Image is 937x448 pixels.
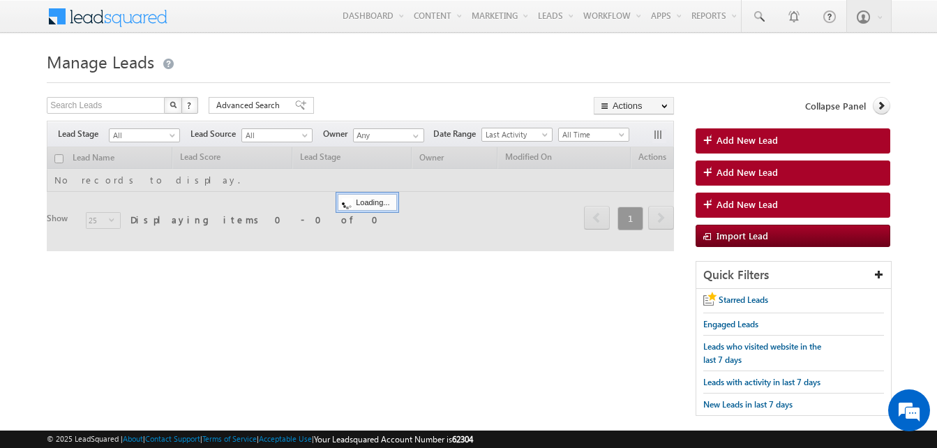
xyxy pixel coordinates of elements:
a: Add New Lead [696,160,890,186]
span: Add New Lead [717,166,778,179]
a: All [241,128,313,142]
span: All [110,129,176,142]
span: Add New Lead [717,134,778,147]
input: Type to Search [353,128,424,142]
img: Search [170,101,177,108]
span: Leads who visited website in the last 7 days [703,341,821,365]
span: Advanced Search [216,99,284,112]
span: Owner [323,128,353,140]
div: Loading... [338,194,397,211]
button: Actions [594,97,674,114]
span: Manage Leads [47,50,154,73]
button: ? [181,97,198,114]
span: Starred Leads [719,294,768,305]
a: Contact Support [145,434,200,443]
span: Import Lead [717,230,768,241]
a: Show All Items [405,129,423,143]
span: Lead Source [190,128,241,140]
span: Your Leadsquared Account Number is [314,434,473,445]
span: 62304 [452,434,473,445]
a: All [109,128,180,142]
a: All Time [558,128,629,142]
span: © 2025 LeadSquared | | | | | [47,433,473,446]
span: Engaged Leads [703,319,758,329]
span: All Time [559,128,625,141]
a: Acceptable Use [259,434,312,443]
div: Quick Filters [696,262,891,289]
span: Add New Lead [717,198,778,211]
a: Last Activity [481,128,553,142]
a: Add New Lead [696,193,890,218]
span: New Leads in last 7 days [703,399,793,410]
a: About [123,434,143,443]
span: Lead Stage [58,128,109,140]
span: Last Activity [482,128,548,141]
span: Date Range [433,128,481,140]
a: Add New Lead [696,128,890,154]
a: Terms of Service [202,434,257,443]
span: Leads with activity in last 7 days [703,377,820,387]
span: ? [187,99,193,111]
span: Collapse Panel [805,100,866,112]
span: All [242,129,308,142]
